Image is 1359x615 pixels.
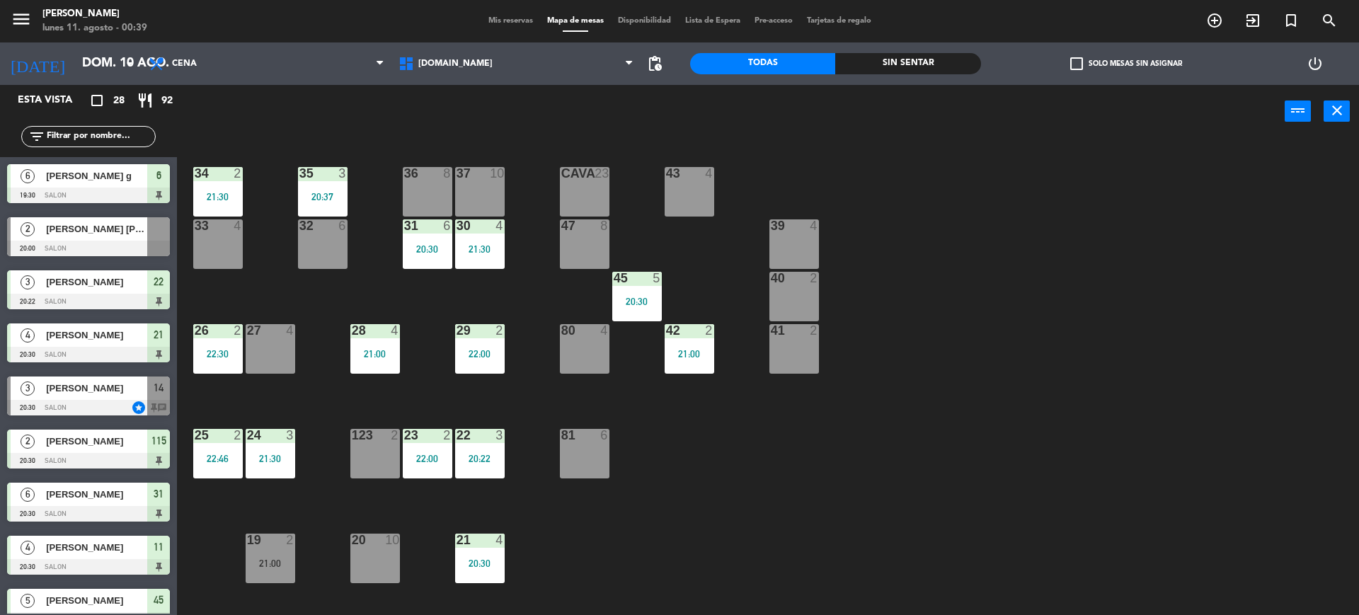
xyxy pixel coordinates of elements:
i: close [1329,102,1346,119]
div: Todas [690,53,835,74]
div: 21:30 [455,244,505,254]
div: 47 [561,219,562,232]
div: 2 [234,167,242,180]
div: 20 [352,534,352,546]
span: Mis reservas [481,17,540,25]
i: crop_square [88,92,105,109]
div: 10 [490,167,504,180]
div: 41 [771,324,772,337]
span: Pre-acceso [747,17,800,25]
div: 3 [338,167,347,180]
span: [PERSON_NAME] [PERSON_NAME] [46,222,147,236]
div: 21:00 [665,349,714,359]
div: 3 [286,429,294,442]
div: 27 [247,324,248,337]
div: 2 [443,429,452,442]
div: 20:30 [455,558,505,568]
span: 3 [21,275,35,289]
button: power_input [1285,100,1311,122]
span: [PERSON_NAME] g [46,168,147,183]
div: [PERSON_NAME] [42,7,147,21]
i: add_circle_outline [1206,12,1223,29]
div: 4 [286,324,294,337]
span: [PERSON_NAME] [46,275,147,289]
span: [PERSON_NAME] [46,540,147,555]
span: 92 [161,93,173,109]
div: 3 [495,429,504,442]
span: 2 [21,222,35,236]
div: 6 [338,219,347,232]
i: menu [11,8,32,30]
div: 20:22 [455,454,505,464]
div: 32 [299,219,300,232]
span: 2 [21,435,35,449]
div: 43 [666,167,667,180]
span: [PERSON_NAME] [46,328,147,343]
div: 22:00 [403,454,452,464]
div: CAVA [561,167,562,180]
i: search [1321,12,1338,29]
span: 6 [156,167,161,184]
div: 2 [234,429,242,442]
div: 2 [495,324,504,337]
span: 21 [154,326,164,343]
div: 42 [666,324,667,337]
span: [PERSON_NAME] [46,487,147,502]
i: turned_in_not [1283,12,1300,29]
i: power_input [1290,102,1307,119]
label: Solo mesas sin asignar [1070,57,1182,70]
div: 2 [286,534,294,546]
div: 4 [810,219,818,232]
span: Tarjetas de regalo [800,17,878,25]
span: 5 [21,594,35,608]
div: 21:30 [246,454,295,464]
span: Disponibilidad [611,17,678,25]
div: 31 [404,219,405,232]
div: 23 [404,429,405,442]
div: 123 [352,429,352,442]
div: 39 [771,219,772,232]
div: 35 [299,167,300,180]
span: pending_actions [646,55,663,72]
div: 2 [705,324,713,337]
div: 4 [234,219,242,232]
span: [DOMAIN_NAME] [418,59,493,69]
span: 28 [113,93,125,109]
i: restaurant [137,92,154,109]
span: 14 [154,379,164,396]
div: 22:46 [193,454,243,464]
div: 4 [600,324,609,337]
div: 2 [391,429,399,442]
span: 4 [21,541,35,555]
input: Filtrar por nombre... [45,129,155,144]
div: 22:30 [193,349,243,359]
div: 28 [352,324,352,337]
div: 45 [614,272,614,284]
div: 4 [391,324,399,337]
div: 8 [600,219,609,232]
i: exit_to_app [1244,12,1261,29]
span: 31 [154,485,164,502]
div: lunes 11. agosto - 00:39 [42,21,147,35]
div: 36 [404,167,405,180]
button: menu [11,8,32,35]
div: 19 [247,534,248,546]
span: Mapa de mesas [540,17,611,25]
div: 21:30 [193,192,243,202]
span: 6 [21,488,35,502]
span: 11 [154,539,164,556]
div: Esta vista [7,92,102,109]
span: Lista de Espera [678,17,747,25]
div: 2 [810,324,818,337]
span: 4 [21,328,35,343]
div: Sin sentar [835,53,980,74]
